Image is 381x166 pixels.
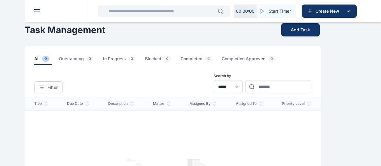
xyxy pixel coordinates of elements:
span: description [108,101,134,106]
span: Filter [47,84,58,90]
span: Create New [313,8,344,14]
span: 0 [268,56,275,62]
span: In Progress [103,56,138,65]
span: Blocked [145,56,173,65]
label: Search by [214,74,243,78]
span: Outstanding [59,56,96,65]
span: 0 [205,56,212,62]
button: Start Timer [257,5,296,18]
a: Blocked0 [145,56,181,65]
a: Completion Approved0 [222,56,285,65]
span: Title [34,101,48,106]
span: due date [67,101,89,106]
span: 0 [42,56,49,62]
span: Completed [181,56,215,65]
button: Create New [302,5,357,18]
span: 0 [86,56,93,62]
span: all [34,56,52,65]
a: In Progress0 [103,56,145,65]
span: Start Timer [269,8,291,14]
span: 0 [164,56,171,62]
span: assigned to [236,101,263,106]
button: Filter [34,81,63,93]
button: Add Task [281,23,320,36]
a: Completed0 [181,56,222,65]
h1: Task Management [25,24,105,35]
span: Priority Level [282,101,311,106]
span: 0 [128,56,136,62]
a: all0 [34,56,59,65]
a: Outstanding0 [59,56,103,65]
span: matter [153,101,170,106]
p: 00 : 00 : 00 [236,8,255,14]
span: assigned by [190,101,217,106]
span: Completion Approved [222,56,278,65]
